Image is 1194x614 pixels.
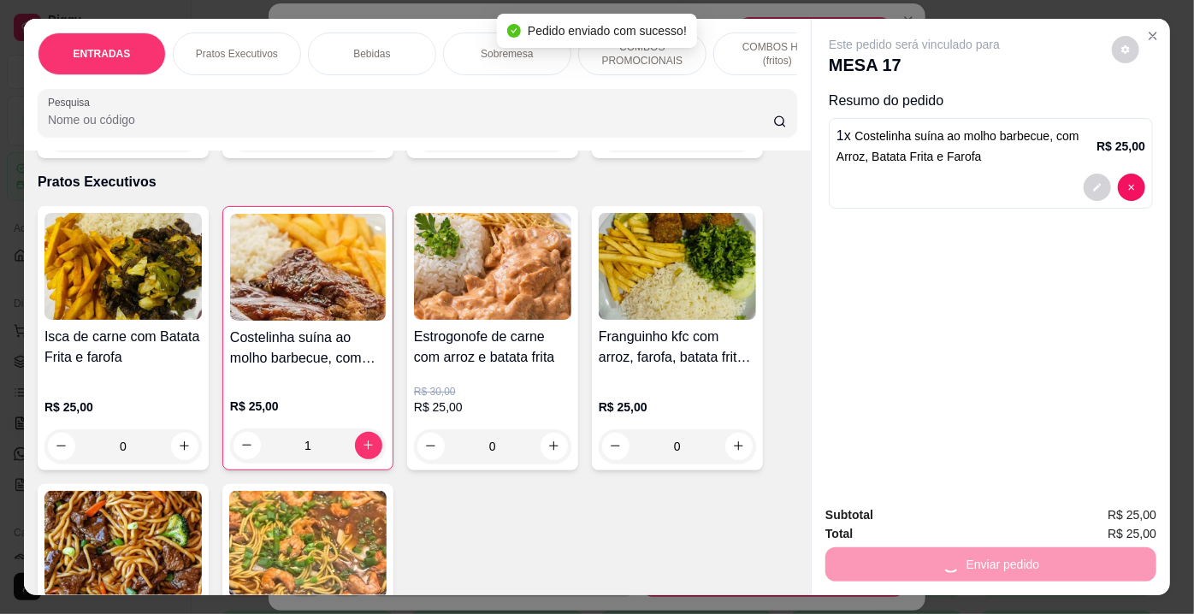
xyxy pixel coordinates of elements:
input: Pesquisa [48,111,773,128]
button: decrease-product-quantity [417,433,445,460]
p: COMBOS HOT (fritos) [728,40,827,68]
img: product-image [229,491,387,598]
img: product-image [44,491,202,598]
p: Bebidas [353,47,390,61]
button: decrease-product-quantity [602,433,630,460]
p: Pratos Executivos [196,47,278,61]
img: product-image [230,214,386,321]
p: MESA 17 [829,53,1000,77]
p: ENTRADAS [74,47,131,61]
p: Pratos Executivos [38,172,797,192]
p: R$ 25,00 [414,399,571,416]
span: Pedido enviado com sucesso! [528,24,687,38]
p: R$ 25,00 [599,399,756,416]
h4: Costelinha suína ao molho barbecue, com Arroz, Batata Frita e Farofa [230,328,386,369]
p: R$ 25,00 [44,399,202,416]
h4: Estrogonofe de carne com arroz e batata frita [414,327,571,368]
button: decrease-product-quantity [1112,36,1139,63]
img: product-image [44,213,202,320]
button: decrease-product-quantity [48,433,75,460]
span: Costelinha suína ao molho barbecue, com Arroz, Batata Frita e Farofa [836,129,1079,163]
p: 1 x [836,126,1096,167]
strong: Subtotal [825,508,873,522]
strong: Total [825,527,853,540]
p: Este pedido será vinculado para [829,36,1000,53]
span: check-circle [507,24,521,38]
button: decrease-product-quantity [233,432,261,459]
span: R$ 25,00 [1108,505,1156,524]
label: Pesquisa [48,95,96,109]
img: product-image [414,213,571,320]
p: COMBOS PROMOCIONAIS [593,40,692,68]
h4: Isca de carne com Batata Frita e farofa [44,327,202,368]
p: Sobremesa [481,47,533,61]
span: R$ 25,00 [1108,524,1156,543]
p: Resumo do pedido [829,91,1153,111]
button: decrease-product-quantity [1118,174,1145,201]
img: product-image [599,213,756,320]
h4: Franguinho kfc com arroz, farofa, batata frita e salada. [599,327,756,368]
p: R$ 25,00 [230,398,386,415]
button: decrease-product-quantity [1084,174,1111,201]
button: increase-product-quantity [355,432,382,459]
button: increase-product-quantity [541,433,568,460]
p: R$ 30,00 [414,385,571,399]
button: Close [1139,22,1167,50]
button: increase-product-quantity [171,433,198,460]
button: increase-product-quantity [725,433,753,460]
p: R$ 25,00 [1096,138,1145,155]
